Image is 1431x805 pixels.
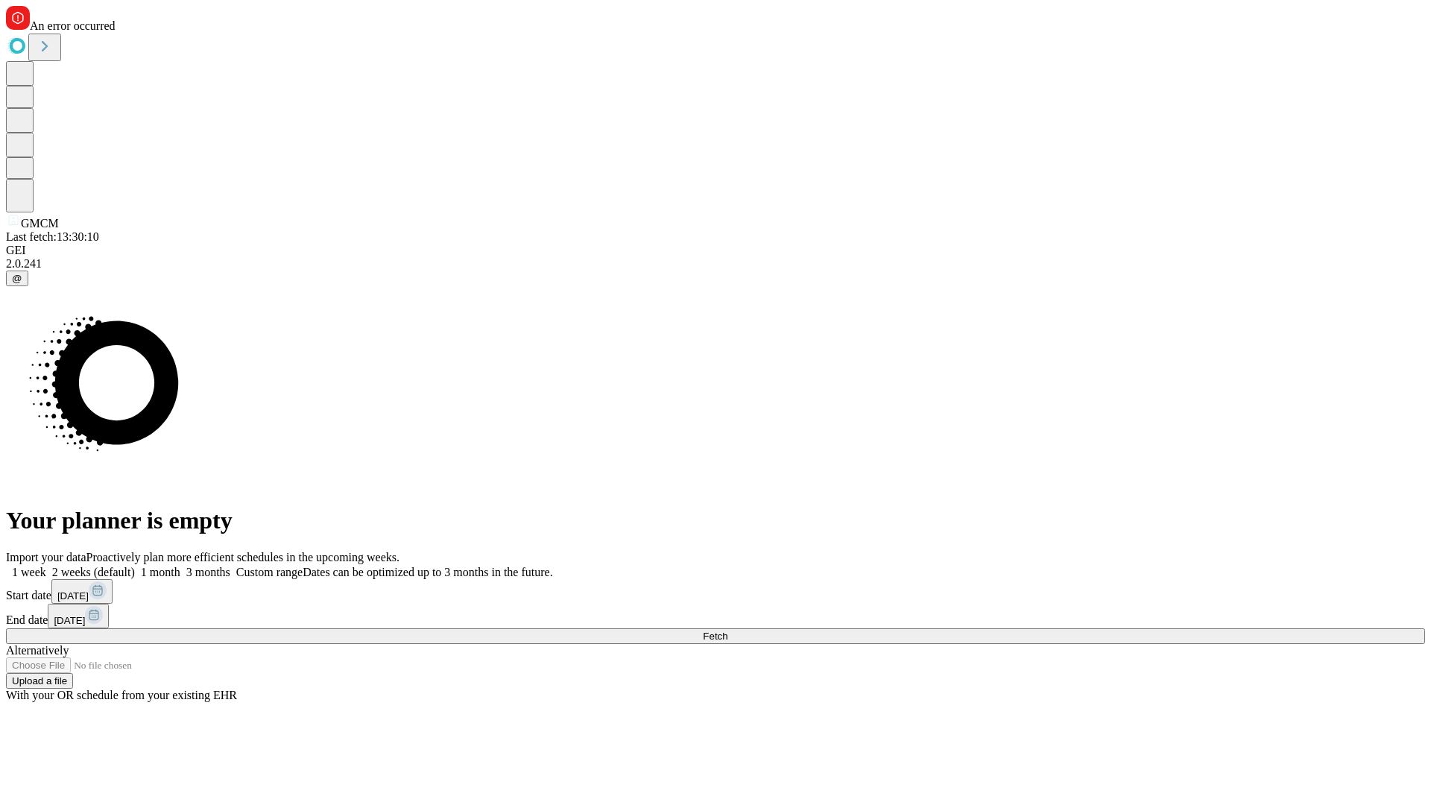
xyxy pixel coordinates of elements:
h1: Your planner is empty [6,507,1425,534]
span: With your OR schedule from your existing EHR [6,689,237,701]
span: [DATE] [54,615,85,626]
span: An error occurred [30,19,116,32]
span: Fetch [703,631,727,642]
button: [DATE] [51,579,113,604]
div: Start date [6,579,1425,604]
span: Last fetch: 13:30:10 [6,230,99,243]
span: 1 week [12,566,46,578]
span: Alternatively [6,644,69,657]
div: 2.0.241 [6,257,1425,271]
button: Fetch [6,628,1425,644]
span: 3 months [186,566,230,578]
div: End date [6,604,1425,628]
span: [DATE] [57,590,89,602]
span: 1 month [141,566,180,578]
button: Upload a file [6,673,73,689]
span: 2 weeks (default) [52,566,135,578]
button: [DATE] [48,604,109,628]
button: @ [6,271,28,286]
span: @ [12,273,22,284]
div: GEI [6,244,1425,257]
span: Custom range [236,566,303,578]
span: Import your data [6,551,86,563]
span: Proactively plan more efficient schedules in the upcoming weeks. [86,551,399,563]
span: GMCM [21,217,59,230]
span: Dates can be optimized up to 3 months in the future. [303,566,552,578]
